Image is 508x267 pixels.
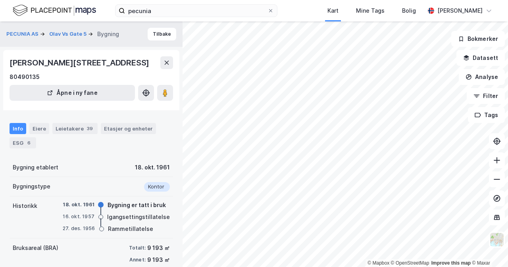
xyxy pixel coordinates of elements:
[129,245,146,251] div: Totalt:
[147,255,170,265] div: 9 193 ㎡
[97,29,119,39] div: Bygning
[85,125,94,133] div: 39
[108,200,166,210] div: Bygning er tatt i bruk
[29,123,49,134] div: Eiere
[467,88,505,104] button: Filter
[459,69,505,85] button: Analyse
[437,6,483,15] div: [PERSON_NAME]
[468,229,508,267] iframe: Chat Widget
[25,139,33,147] div: 6
[125,5,267,17] input: Søk på adresse, matrikkel, gårdeiere, leietakere eller personer
[10,123,26,134] div: Info
[431,260,471,266] a: Improve this map
[13,163,58,172] div: Bygning etablert
[63,225,95,232] div: 27. des. 1956
[13,4,96,17] img: logo.f888ab2527a4732fd821a326f86c7f29.svg
[10,85,135,101] button: Åpne i ny fane
[147,243,170,253] div: 9 193 ㎡
[49,30,88,38] button: Olav Vs Gate 5
[356,6,385,15] div: Mine Tags
[391,260,429,266] a: OpenStreetMap
[468,107,505,123] button: Tags
[148,28,176,40] button: Tilbake
[10,56,151,69] div: [PERSON_NAME][STREET_ADDRESS]
[10,137,36,148] div: ESG
[104,125,153,132] div: Etasjer og enheter
[63,201,94,208] div: 18. okt. 1961
[10,72,40,82] div: 80490135
[456,50,505,66] button: Datasett
[13,182,50,191] div: Bygningstype
[402,6,416,15] div: Bolig
[107,212,170,222] div: Igangsettingstillatelse
[6,30,40,38] button: PECUNIA AS
[368,260,389,266] a: Mapbox
[108,224,153,234] div: Rammetillatelse
[327,6,339,15] div: Kart
[52,123,98,134] div: Leietakere
[135,163,170,172] div: 18. okt. 1961
[129,257,146,263] div: Annet:
[63,213,94,220] div: 16. okt. 1957
[451,31,505,47] button: Bokmerker
[13,201,37,211] div: Historikk
[13,243,58,253] div: Bruksareal (BRA)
